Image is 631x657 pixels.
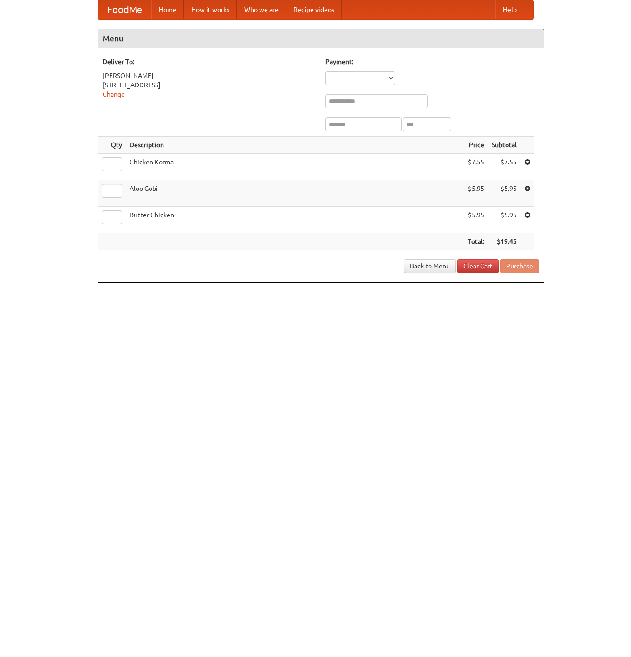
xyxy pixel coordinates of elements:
[488,207,520,233] td: $5.95
[126,137,464,154] th: Description
[126,207,464,233] td: Butter Chicken
[464,207,488,233] td: $5.95
[325,57,539,66] h5: Payment:
[457,259,499,273] a: Clear Cart
[98,29,544,48] h4: Menu
[500,259,539,273] button: Purchase
[237,0,286,19] a: Who we are
[286,0,342,19] a: Recipe videos
[464,180,488,207] td: $5.95
[103,80,316,90] div: [STREET_ADDRESS]
[488,154,520,180] td: $7.55
[464,233,488,250] th: Total:
[126,154,464,180] td: Chicken Korma
[488,180,520,207] td: $5.95
[103,57,316,66] h5: Deliver To:
[464,154,488,180] td: $7.55
[464,137,488,154] th: Price
[103,71,316,80] div: [PERSON_NAME]
[151,0,184,19] a: Home
[404,259,456,273] a: Back to Menu
[488,137,520,154] th: Subtotal
[103,91,125,98] a: Change
[184,0,237,19] a: How it works
[126,180,464,207] td: Aloo Gobi
[495,0,524,19] a: Help
[98,137,126,154] th: Qty
[98,0,151,19] a: FoodMe
[488,233,520,250] th: $19.45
